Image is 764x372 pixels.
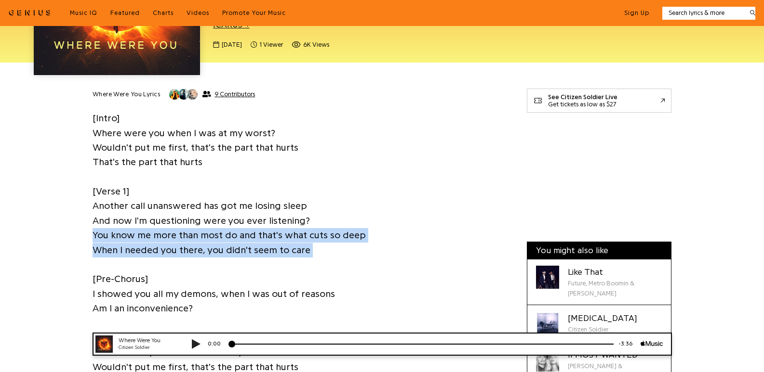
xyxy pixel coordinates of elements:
[187,9,209,17] a: Videos
[536,266,559,289] div: Cover art for Like That by Future, Metro Boomin & Kendrick Lamar
[169,89,255,100] button: 9 Contributors
[568,266,662,279] div: Like That
[568,312,637,325] div: [MEDICAL_DATA]
[34,12,92,19] div: Citizen Soldier
[527,305,671,342] a: Cover art for Life Sentence by Citizen Soldier[MEDICAL_DATA]Citizen Soldier
[110,10,140,16] span: Featured
[110,9,140,17] a: Featured
[527,259,671,306] a: Cover art for Like That by Future, Metro Boomin & Kendrick LamarLike ThatFuture, Metro Boomin & [...
[529,7,556,15] div: -3:36
[568,325,637,334] div: Citizen Soldier
[222,10,286,16] span: Promote Your Music
[222,9,286,17] a: Promote Your Music
[251,40,283,50] span: 1 viewer
[527,242,671,259] div: You might also like
[536,312,559,335] div: Cover art for Life Sentence by Citizen Soldier
[548,101,617,108] div: Get tickets as low as $27
[11,3,28,20] img: 72x72bb.jpg
[214,90,255,98] span: 9 Contributors
[624,9,649,17] button: Sign Up
[662,8,744,18] input: Search lyrics & more
[153,10,174,16] span: Charts
[213,20,250,29] a: ICARUS
[34,4,92,12] div: Where Were You
[568,279,662,298] div: Future, Metro Boomin & [PERSON_NAME]
[70,9,97,17] a: Music IQ
[70,10,97,16] span: Music IQ
[527,89,671,113] a: See Citizen Soldier LiveGet tickets as low as $27
[222,40,242,50] span: [DATE]
[548,93,617,101] div: See Citizen Soldier Live
[303,40,329,50] span: 6K views
[153,9,174,17] a: Charts
[259,40,283,50] span: 1 viewer
[187,10,209,16] span: Videos
[93,90,160,99] h2: Where Were You Lyrics
[292,40,329,50] span: 5,970 views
